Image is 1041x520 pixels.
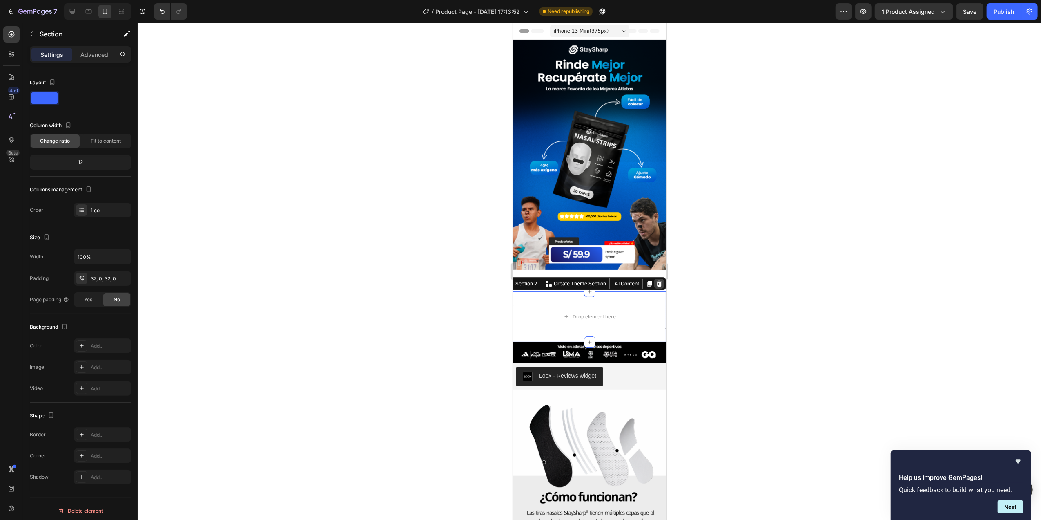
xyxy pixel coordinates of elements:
[30,77,57,88] div: Layout
[987,3,1021,20] button: Publish
[1013,457,1023,466] button: Hide survey
[30,275,49,282] div: Padding
[91,453,129,460] div: Add...
[30,342,42,350] div: Color
[31,157,129,168] div: 12
[8,87,20,94] div: 450
[91,474,129,481] div: Add...
[956,3,983,20] button: Save
[432,7,434,16] span: /
[91,275,129,282] div: 32, 0, 32, 0
[899,457,1023,513] div: Help us improve GemPages!
[998,500,1023,513] button: Next question
[30,504,131,518] button: Delete element
[30,385,43,392] div: Video
[548,8,589,15] span: Need republishing
[30,120,73,131] div: Column width
[84,296,92,303] span: Yes
[30,296,69,303] div: Page padding
[91,207,129,214] div: 1 col
[875,3,953,20] button: 1 product assigned
[30,410,56,421] div: Shape
[80,50,108,59] p: Advanced
[994,7,1014,16] div: Publish
[114,296,120,303] span: No
[3,3,61,20] button: 7
[58,506,103,516] div: Delete element
[30,473,49,481] div: Shadow
[899,486,1023,494] p: Quick feedback to build what you need.
[30,322,69,333] div: Background
[30,232,51,243] div: Size
[53,7,57,16] p: 7
[963,8,977,15] span: Save
[91,364,129,371] div: Add...
[513,23,666,520] iframe: Design area
[40,50,63,59] p: Settings
[91,137,121,145] span: Fit to content
[40,137,70,145] span: Change ratio
[40,29,107,39] p: Section
[435,7,520,16] span: Product Page - [DATE] 17:13:52
[154,3,187,20] div: Undo/Redo
[30,452,46,459] div: Corner
[30,184,94,195] div: Columns management
[882,7,935,16] span: 1 product assigned
[91,385,129,392] div: Add...
[91,431,129,439] div: Add...
[899,473,1023,483] h2: Help us improve GemPages!
[6,150,20,156] div: Beta
[74,249,131,264] input: Auto
[30,206,43,214] div: Order
[91,343,129,350] div: Add...
[30,253,43,260] div: Width
[30,363,44,371] div: Image
[30,431,46,438] div: Border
